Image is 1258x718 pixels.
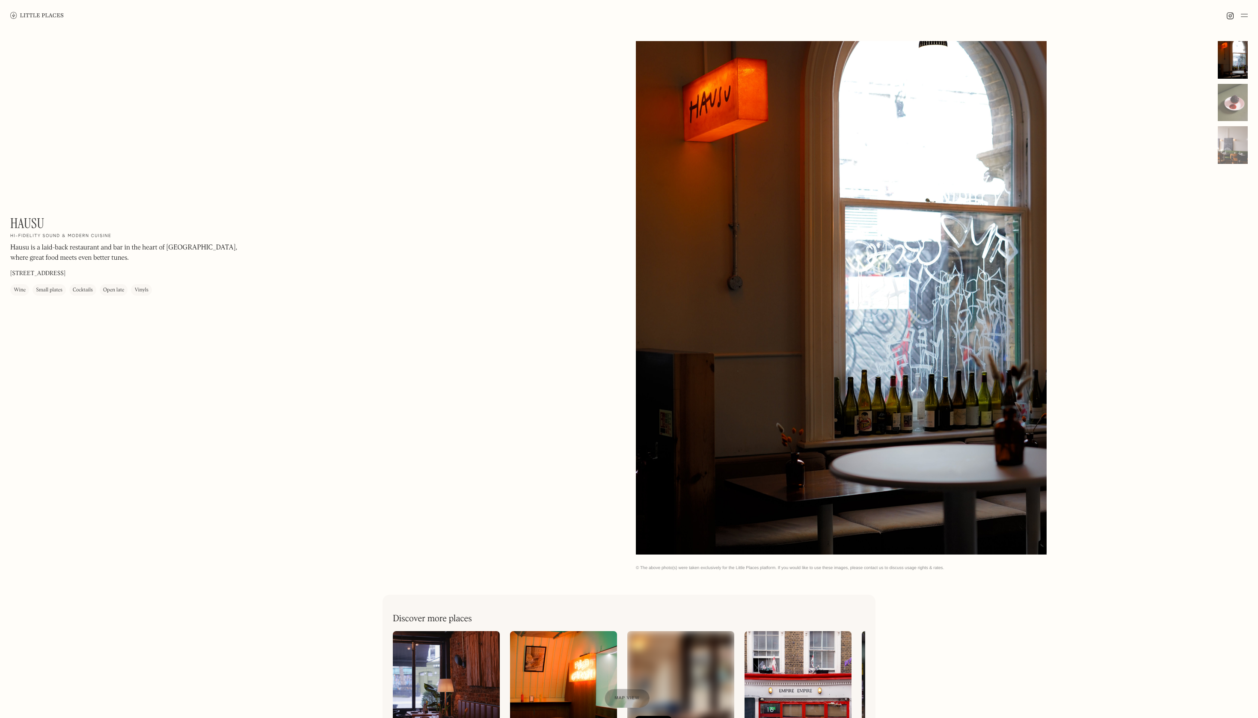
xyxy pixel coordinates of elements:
[73,286,93,295] div: Cocktails
[615,696,640,700] span: Map view
[103,286,124,295] div: Open late
[134,286,148,295] div: Vinyls
[393,614,472,624] h2: Discover more places
[10,215,45,231] h1: Hausu
[36,286,62,295] div: Small plates
[605,689,650,708] a: Map view
[10,270,65,279] p: [STREET_ADDRESS]
[10,243,241,264] p: Hausu is a laid-back restaurant and bar in the heart of [GEOGRAPHIC_DATA], where great food meets...
[10,234,111,240] h2: Hi-fidelity sound & modern cuisine
[636,565,1248,571] div: © The above photo(s) were taken exclusively for the Little Places platform. If you would like to ...
[14,286,26,295] div: Wine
